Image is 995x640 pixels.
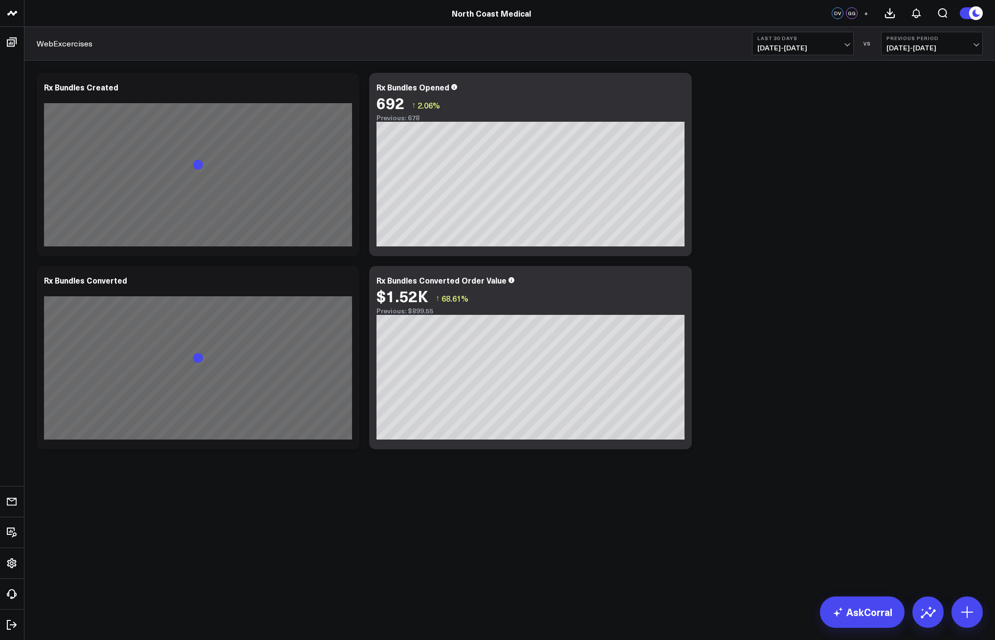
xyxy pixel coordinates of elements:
[376,94,404,111] div: 692
[412,99,416,111] span: ↑
[376,307,685,315] div: Previous: $899.55
[376,275,507,286] div: Rx Bundles Converted Order Value
[886,44,977,52] span: [DATE] - [DATE]
[442,293,468,304] span: 68.61%
[886,35,977,41] b: Previous Period
[418,100,440,110] span: 2.06%
[44,275,127,286] div: Rx Bundles Converted
[832,7,843,19] div: DV
[436,292,440,305] span: ↑
[452,8,531,19] a: North Coast Medical
[757,35,848,41] b: Last 30 Days
[37,38,92,49] a: WebExcercises
[860,7,872,19] button: +
[757,44,848,52] span: [DATE] - [DATE]
[846,7,858,19] div: GG
[820,596,905,628] a: AskCorral
[376,114,685,122] div: Previous: 678
[881,32,983,55] button: Previous Period[DATE]-[DATE]
[864,10,868,17] span: +
[752,32,854,55] button: Last 30 Days[DATE]-[DATE]
[44,82,118,92] div: Rx Bundles Created
[859,41,876,46] div: VS
[376,82,449,92] div: Rx Bundles Opened
[376,287,428,305] div: $1.52K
